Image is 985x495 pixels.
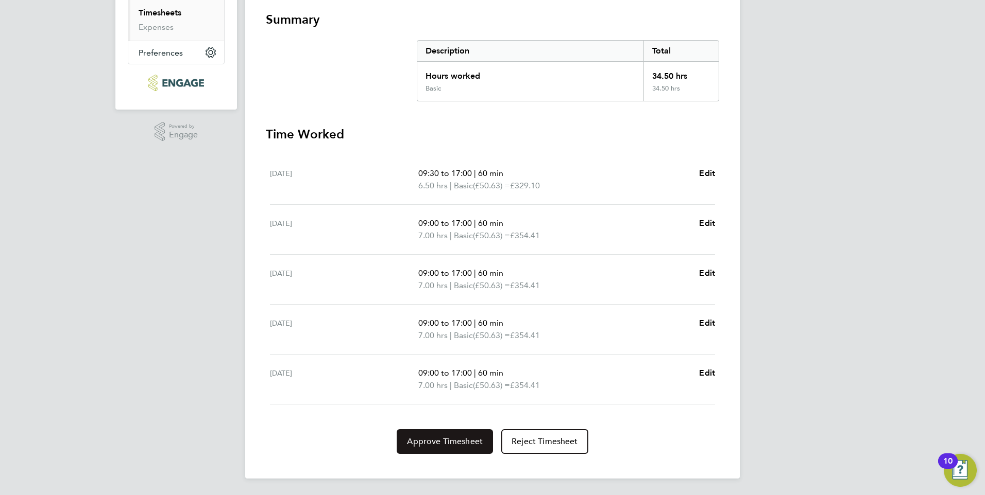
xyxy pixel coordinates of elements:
span: | [450,231,452,240]
h3: Time Worked [266,126,719,143]
span: 60 min [478,168,503,178]
span: Powered by [169,122,198,131]
span: (£50.63) = [473,181,510,190]
a: Expenses [139,22,174,32]
span: £354.41 [510,280,540,290]
a: Edit [699,217,715,229]
button: Approve Timesheet [397,429,493,454]
button: Preferences [128,41,224,64]
span: 6.50 hrs [418,181,448,190]
span: 60 min [478,268,503,278]
button: Open Resource Center, 10 new notifications [944,454,977,487]
span: 60 min [478,368,503,378]
div: Description [417,41,643,61]
span: Preferences [139,48,183,58]
span: | [474,268,476,278]
a: Edit [699,367,715,379]
section: Timesheet [266,11,719,454]
span: Basic [454,180,473,192]
span: (£50.63) = [473,330,510,340]
span: Basic [454,229,473,242]
span: | [474,218,476,228]
span: 09:00 to 17:00 [418,318,472,328]
span: Edit [699,218,715,228]
span: 09:00 to 17:00 [418,268,472,278]
a: Timesheets [139,8,181,17]
span: 09:30 to 17:00 [418,168,472,178]
div: 34.50 hrs [643,62,719,84]
div: [DATE] [270,167,418,192]
span: | [474,168,476,178]
span: 09:00 to 17:00 [418,218,472,228]
span: 60 min [478,318,503,328]
span: 60 min [478,218,503,228]
a: Edit [699,167,715,180]
span: Edit [699,268,715,278]
span: (£50.63) = [473,280,510,290]
span: Basic [454,379,473,392]
a: Edit [699,317,715,329]
div: Basic [426,84,441,93]
a: Edit [699,267,715,279]
img: ncclondon-logo-retina.png [148,75,203,91]
span: £354.41 [510,380,540,390]
span: Edit [699,318,715,328]
span: Basic [454,279,473,292]
span: 7.00 hrs [418,330,448,340]
div: [DATE] [270,267,418,292]
span: | [450,330,452,340]
span: | [450,380,452,390]
div: Hours worked [417,62,643,84]
button: Reject Timesheet [501,429,588,454]
div: Summary [417,40,719,101]
span: | [474,318,476,328]
div: Total [643,41,719,61]
a: Powered byEngage [155,122,198,142]
div: 10 [943,461,953,474]
span: | [450,280,452,290]
div: [DATE] [270,367,418,392]
span: £354.41 [510,231,540,240]
span: Edit [699,168,715,178]
span: Basic [454,329,473,342]
span: 7.00 hrs [418,380,448,390]
span: (£50.63) = [473,380,510,390]
span: Reject Timesheet [512,436,578,447]
div: [DATE] [270,217,418,242]
a: Go to home page [128,75,225,91]
span: | [450,181,452,190]
h3: Summary [266,11,719,28]
div: 34.50 hrs [643,84,719,101]
span: 7.00 hrs [418,231,448,240]
span: £329.10 [510,181,540,190]
span: 09:00 to 17:00 [418,368,472,378]
span: (£50.63) = [473,231,510,240]
span: 7.00 hrs [418,280,448,290]
span: Edit [699,368,715,378]
span: Approve Timesheet [407,436,483,447]
span: Engage [169,131,198,139]
div: [DATE] [270,317,418,342]
span: | [474,368,476,378]
span: £354.41 [510,330,540,340]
